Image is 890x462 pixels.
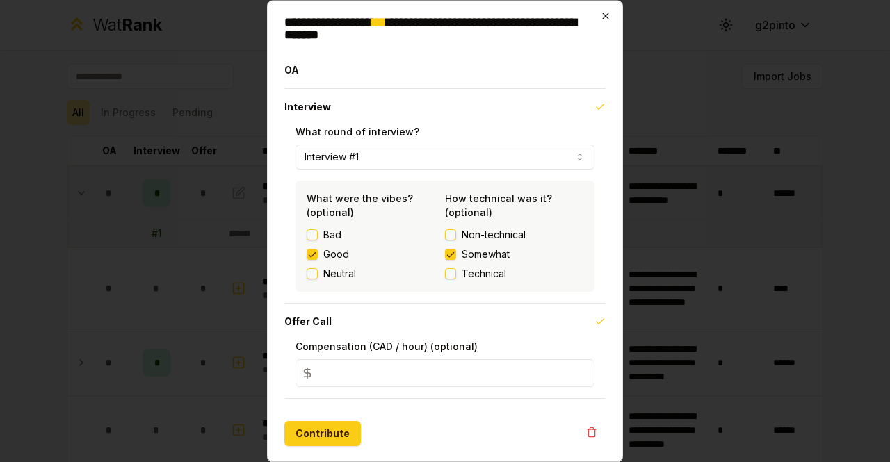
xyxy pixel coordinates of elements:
[462,267,506,281] span: Technical
[323,228,341,242] label: Bad
[284,421,361,446] button: Contribute
[284,52,606,88] button: OA
[284,340,606,398] div: Offer Call
[323,267,356,281] label: Neutral
[284,89,606,125] button: Interview
[462,228,526,242] span: Non-technical
[323,247,349,261] label: Good
[284,304,606,340] button: Offer Call
[296,340,478,352] label: Compensation (CAD / hour) (optional)
[307,192,413,218] label: What were the vibes? (optional)
[445,192,552,218] label: How technical was it? (optional)
[462,247,510,261] span: Somewhat
[284,125,606,303] div: Interview
[445,249,456,260] button: Somewhat
[445,229,456,240] button: Non-technical
[445,268,456,279] button: Technical
[296,126,419,138] label: What round of interview?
